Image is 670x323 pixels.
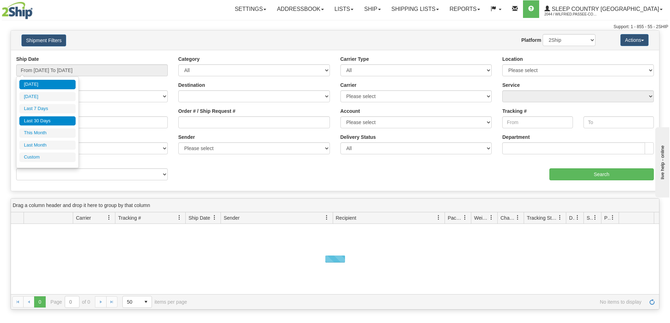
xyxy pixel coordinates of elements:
[539,0,668,18] a: Sleep Country [GEOGRAPHIC_DATA] 2044 / Wilfried.Passee-Coutrin
[197,299,642,305] span: No items to display
[386,0,444,18] a: Shipping lists
[224,214,240,221] span: Sender
[76,214,91,221] span: Carrier
[178,134,195,141] label: Sender
[502,134,530,141] label: Department
[329,0,359,18] a: Lists
[572,212,583,224] a: Delivery Status filter column settings
[340,56,369,63] label: Carrier Type
[527,214,557,221] span: Tracking Status
[474,214,489,221] span: Weight
[178,108,236,115] label: Order # / Ship Request #
[189,214,210,221] span: Ship Date
[549,168,654,180] input: Search
[550,6,659,12] span: Sleep Country [GEOGRAPHIC_DATA]
[127,298,136,305] span: 50
[502,116,573,128] input: From
[103,212,115,224] a: Carrier filter column settings
[336,214,356,221] span: Recipient
[604,214,610,221] span: Pickup Status
[118,214,141,221] span: Tracking #
[19,141,76,150] li: Last Month
[21,34,66,46] button: Shipment Filters
[554,212,566,224] a: Tracking Status filter column settings
[502,108,527,115] label: Tracking #
[19,80,76,89] li: [DATE]
[646,296,658,308] a: Refresh
[19,104,76,114] li: Last 7 Days
[19,153,76,162] li: Custom
[140,296,152,308] span: select
[51,296,90,308] span: Page of 0
[2,2,33,19] img: logo2044.jpg
[569,214,575,221] span: Delivery Status
[11,199,659,212] div: grid grouping header
[19,128,76,138] li: This Month
[2,24,668,30] div: Support: 1 - 855 - 55 - 2SHIP
[448,214,462,221] span: Packages
[340,82,357,89] label: Carrier
[444,0,485,18] a: Reports
[583,116,654,128] input: To
[178,56,200,63] label: Category
[512,212,524,224] a: Charge filter column settings
[19,116,76,126] li: Last 30 Days
[122,296,152,308] span: Page sizes drop down
[654,125,669,197] iframe: chat widget
[544,11,597,18] span: 2044 / Wilfried.Passee-Coutrin
[607,212,619,224] a: Pickup Status filter column settings
[19,92,76,102] li: [DATE]
[178,82,205,89] label: Destination
[485,212,497,224] a: Weight filter column settings
[122,296,187,308] span: items per page
[229,0,272,18] a: Settings
[340,108,360,115] label: Account
[459,212,471,224] a: Packages filter column settings
[433,212,445,224] a: Recipient filter column settings
[16,56,39,63] label: Ship Date
[620,34,649,46] button: Actions
[272,0,329,18] a: Addressbook
[5,6,65,11] div: live help - online
[500,214,515,221] span: Charge
[34,296,45,308] span: Page 0
[321,212,333,224] a: Sender filter column settings
[173,212,185,224] a: Tracking # filter column settings
[502,82,520,89] label: Service
[589,212,601,224] a: Shipment Issues filter column settings
[340,134,376,141] label: Delivery Status
[587,214,593,221] span: Shipment Issues
[359,0,386,18] a: Ship
[502,56,523,63] label: Location
[209,212,221,224] a: Ship Date filter column settings
[521,37,541,44] label: Platform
